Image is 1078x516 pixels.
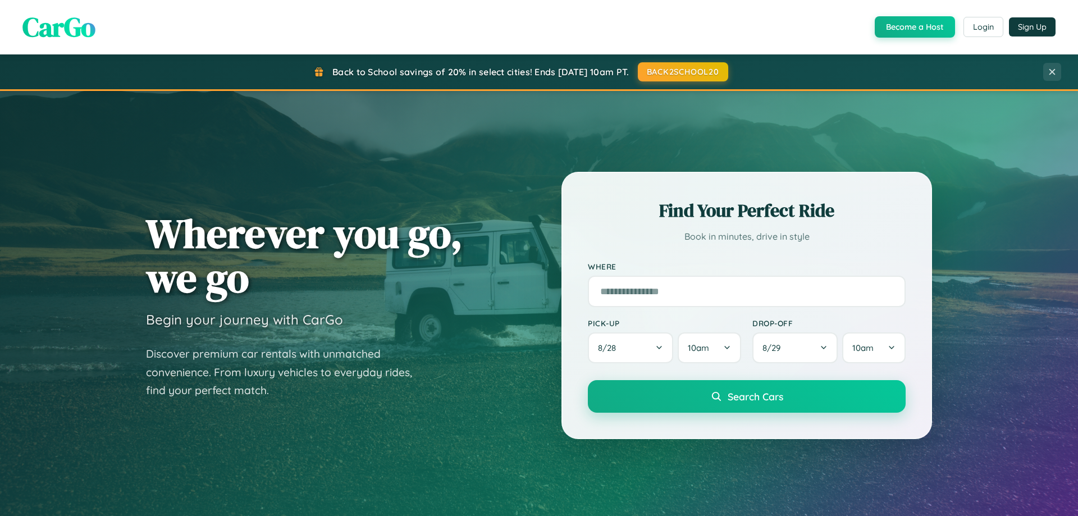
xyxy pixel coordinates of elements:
p: Discover premium car rentals with unmatched convenience. From luxury vehicles to everyday rides, ... [146,345,427,400]
h1: Wherever you go, we go [146,211,463,300]
button: 10am [842,332,906,363]
span: 10am [852,343,874,353]
label: Pick-up [588,318,741,328]
button: BACK2SCHOOL20 [638,62,728,81]
button: Search Cars [588,380,906,413]
h2: Find Your Perfect Ride [588,198,906,223]
span: 10am [688,343,709,353]
button: Become a Host [875,16,955,38]
h3: Begin your journey with CarGo [146,311,343,328]
button: 10am [678,332,741,363]
button: Login [963,17,1003,37]
span: Back to School savings of 20% in select cities! Ends [DATE] 10am PT. [332,66,629,77]
span: 8 / 29 [762,343,786,353]
button: 8/29 [752,332,838,363]
label: Drop-off [752,318,906,328]
button: Sign Up [1009,17,1056,36]
button: 8/28 [588,332,673,363]
span: CarGo [22,8,95,45]
span: 8 / 28 [598,343,622,353]
span: Search Cars [728,390,783,403]
p: Book in minutes, drive in style [588,229,906,245]
label: Where [588,262,906,271]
